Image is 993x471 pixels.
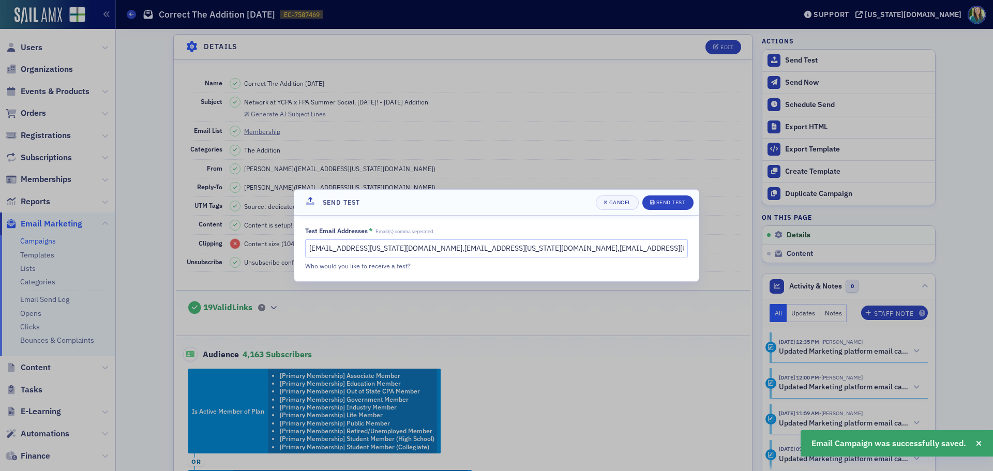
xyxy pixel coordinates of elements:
abbr: This field is required [369,226,373,236]
div: Send Test [656,200,686,205]
span: Email(s) comma seperated [375,229,433,235]
span: Email Campaign was successfully saved. [811,437,966,450]
h4: Send Test [323,197,360,207]
div: Cancel [609,200,631,205]
div: Who would you like to receive a test? [305,261,653,270]
div: Test Email Addresses [305,227,368,235]
button: Send Test [642,195,694,210]
button: Cancel [596,195,639,210]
